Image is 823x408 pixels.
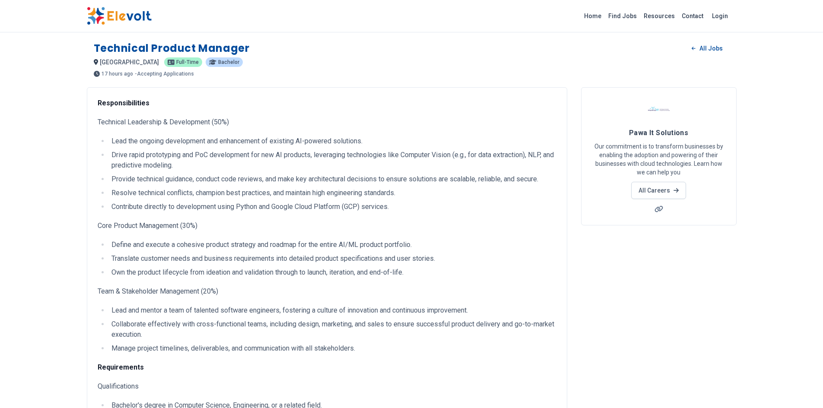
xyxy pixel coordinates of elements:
a: Login [707,7,733,25]
img: Pawa It Solutions [648,98,670,120]
a: Home [581,9,605,23]
p: Team & Stakeholder Management (20%) [98,286,556,297]
a: Contact [678,9,707,23]
a: All Jobs [685,42,729,55]
li: Resolve technical conflicts, champion best practices, and maintain high engineering standards. [109,188,556,198]
iframe: Advertisement [581,236,737,357]
li: Provide technical guidance, conduct code reviews, and make key architectural decisions to ensure ... [109,174,556,184]
span: Pawa It Solutions [629,129,689,137]
span: 17 hours ago [102,71,133,76]
p: Our commitment is to transform businesses by enabling the adoption and powering of their business... [592,142,726,177]
p: - Accepting Applications [135,71,194,76]
span: Bachelor [218,60,239,65]
a: Find Jobs [605,9,640,23]
li: Lead and mentor a team of talented software engineers, fostering a culture of innovation and cont... [109,305,556,316]
h1: Technical Product Manager [94,41,250,55]
li: Drive rapid prototyping and PoC development for new AI products, leveraging technologies like Com... [109,150,556,171]
li: Define and execute a cohesive product strategy and roadmap for the entire AI/ML product portfolio. [109,240,556,250]
p: Technical Leadership & Development (50%) [98,117,556,127]
strong: Requirements [98,363,144,371]
img: Elevolt [87,7,152,25]
li: Contribute directly to development using Python and Google Cloud Platform (GCP) services. [109,202,556,212]
li: Manage project timelines, deliverables, and communication with all stakeholders. [109,343,556,354]
p: Qualifications [98,381,556,392]
a: All Careers [631,182,686,199]
li: Translate customer needs and business requirements into detailed product specifications and user ... [109,253,556,264]
li: Own the product lifecycle from ideation and validation through to launch, iteration, and end-of-l... [109,267,556,278]
li: Collaborate effectively with cross-functional teams, including design, marketing, and sales to en... [109,319,556,340]
a: Resources [640,9,678,23]
span: [GEOGRAPHIC_DATA] [100,59,159,66]
p: Core Product Management (30%) [98,221,556,231]
span: Full-time [176,60,199,65]
strong: Responsibilities [98,99,149,107]
li: Lead the ongoing development and enhancement of existing AI-powered solutions. [109,136,556,146]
